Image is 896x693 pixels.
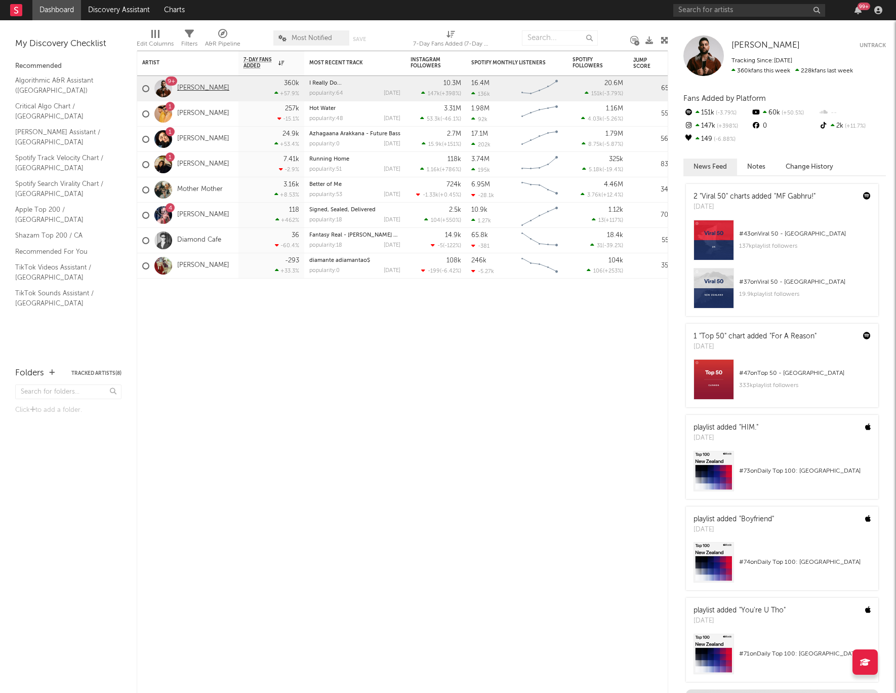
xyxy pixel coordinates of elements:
div: My Discovery Checklist [15,38,121,50]
div: ( ) [581,115,623,122]
div: [DATE] [384,167,400,172]
div: 34.0 [633,184,674,196]
div: Edit Columns [137,38,174,50]
span: -19.4 % [604,167,622,173]
span: -5.26 % [604,117,622,122]
button: News Feed [683,159,737,175]
div: 16.4M [471,80,490,87]
div: 36 [292,232,299,239]
a: Azhagaana Arakkana - Future Bass [309,131,400,137]
div: +53.4 % [274,141,299,147]
div: 56.8 [633,133,674,145]
div: diamante adiamantao$ [309,258,400,263]
button: Change History [776,159,843,175]
button: Tracked Artists(8) [71,371,121,376]
div: Instagram Followers [411,57,446,69]
div: # 47 on Top 50 - [GEOGRAPHIC_DATA] [739,367,871,379]
span: 1.16k [427,167,440,173]
span: +253 % [604,268,622,274]
div: [DATE] [384,268,400,274]
div: ( ) [581,191,623,198]
div: 147k [683,120,751,133]
a: [PERSON_NAME] [731,41,800,51]
a: Spotify Track Velocity Chart / [GEOGRAPHIC_DATA] [15,152,111,173]
span: -6.42 % [441,268,460,274]
div: ( ) [582,166,623,173]
div: Fantasy Real - Dom Dias Remix [309,233,400,238]
a: Recommended For You [15,246,111,257]
div: # 74 on Daily Top 100: [GEOGRAPHIC_DATA] [739,556,871,568]
div: -381 [471,243,490,249]
a: #73onDaily Top 100: [GEOGRAPHIC_DATA] [686,451,878,499]
div: ( ) [587,267,623,274]
span: Most Notified [292,35,332,42]
div: 7.41k [283,156,299,163]
a: [PERSON_NAME] [177,211,229,219]
div: 3.31M [444,105,461,112]
div: 55.4 [633,108,674,120]
div: ( ) [421,90,461,97]
div: 1.27k [471,217,491,224]
div: 202k [471,141,491,148]
a: TikTok Sounds Assistant / [GEOGRAPHIC_DATA] [15,288,111,309]
span: -46.1 % [442,117,460,122]
div: # 43 on Viral 50 - [GEOGRAPHIC_DATA] [739,228,871,240]
a: #71onDaily Top 100: [GEOGRAPHIC_DATA] [686,634,878,682]
a: I Really Do... [309,81,342,86]
div: -5.27k [471,268,494,275]
div: A&R Pipeline [205,38,240,50]
div: 10.3M [443,80,461,87]
a: [PERSON_NAME] Assistant / [GEOGRAPHIC_DATA] [15,127,111,147]
span: [PERSON_NAME] [731,41,800,50]
a: #37onViral 50 - [GEOGRAPHIC_DATA]19.9kplaylist followers [686,268,878,316]
div: +8.53 % [274,191,299,198]
div: popularity: 18 [309,217,342,223]
div: 65.8k [471,232,488,239]
a: Critical Algo Chart / [GEOGRAPHIC_DATA] [15,101,111,122]
span: 5.18k [589,167,602,173]
div: popularity: 64 [309,91,343,96]
input: Search for folders... [15,384,121,399]
a: Fantasy Real - [PERSON_NAME] Remix [309,233,410,238]
div: ( ) [422,141,461,147]
div: ( ) [582,141,623,147]
div: [DATE] [694,342,817,352]
button: Untrack [860,41,886,51]
a: [PERSON_NAME] [177,135,229,143]
div: 137k playlist followers [739,240,871,252]
div: popularity: 0 [309,268,340,274]
div: 151k [683,106,751,120]
span: -3.79 % [604,91,622,97]
span: +151 % [443,142,460,147]
div: 360k [284,80,299,87]
div: Most Recent Track [309,60,385,66]
a: #47onTop 50 - [GEOGRAPHIC_DATA]333kplaylist followers [686,359,878,407]
span: +398 % [715,124,738,129]
span: 147k [428,91,440,97]
div: 19.9k playlist followers [739,288,871,300]
div: Folders [15,367,44,379]
span: -6.88 % [712,137,736,142]
span: +786 % [441,167,460,173]
div: A&R Pipeline [205,25,240,55]
div: 35.4 [633,260,674,272]
span: +11.7 % [843,124,866,129]
span: +12.4 % [603,192,622,198]
div: 257k [285,105,299,112]
span: 3.76k [587,192,601,198]
div: 55.7 [633,235,674,247]
div: Filters [181,38,197,50]
div: playlist added [694,605,786,616]
div: Spotify Followers [573,57,608,69]
div: ( ) [420,166,461,173]
div: [DATE] [384,91,400,96]
div: ( ) [416,191,461,198]
div: Better of Me [309,182,400,187]
div: 0 [751,120,818,133]
div: 1 "Top 50" chart added [694,331,817,342]
div: Edit Columns [137,25,174,55]
div: +33.3 % [275,267,299,274]
div: -15.1 % [277,115,299,122]
span: +398 % [441,91,460,97]
span: 228k fans last week [731,68,853,74]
